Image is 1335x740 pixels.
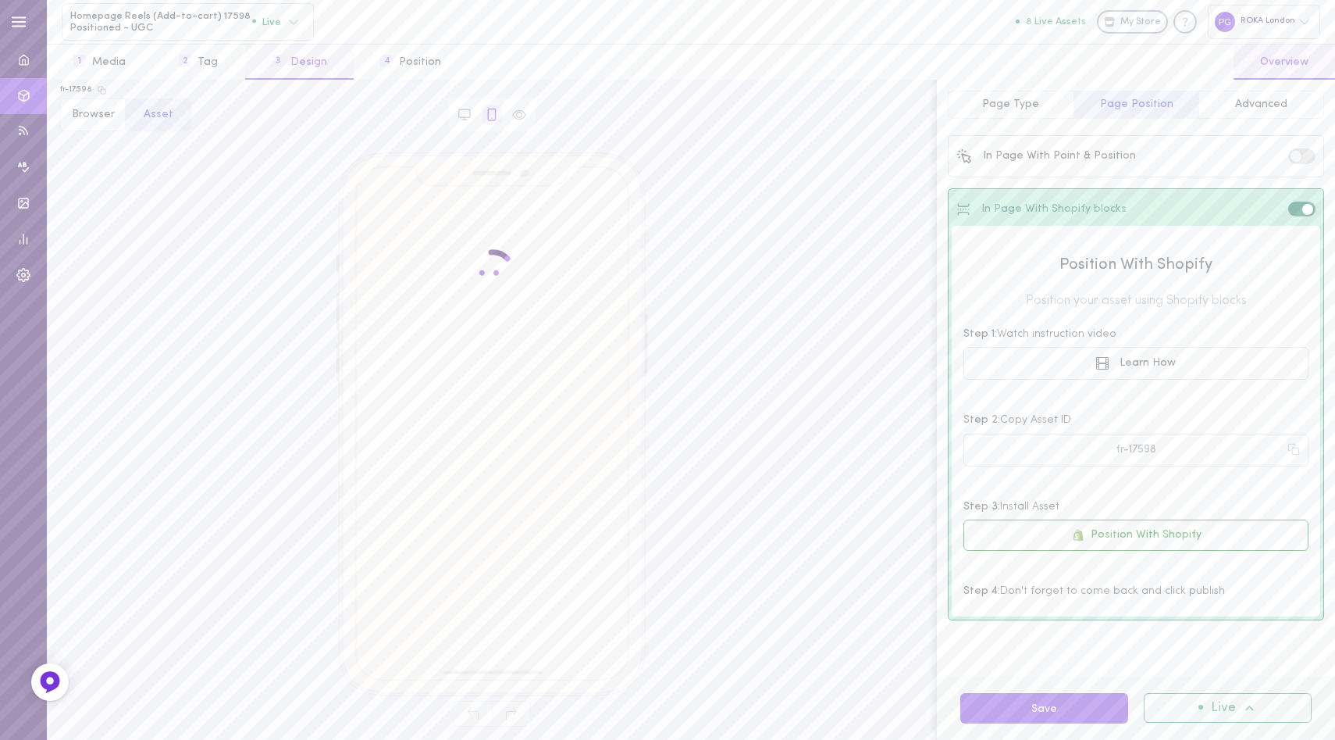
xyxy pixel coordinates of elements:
span: Advanced [1235,98,1287,110]
span: Watch instruction video [997,328,1116,340]
span: Position your asset using Shopify blocks [963,292,1308,309]
span: Position With Shopify [963,254,1308,276]
span: Homepage Reels (Add-to-cart) 17598 Positioned - UGC [70,10,252,34]
button: 8 Live Assets [1016,16,1086,27]
span: Step 1: [963,327,1308,342]
img: Feedback Button [38,670,62,694]
button: 3Design [245,45,354,80]
span: 3 [272,55,284,67]
button: Page Type [948,91,1073,119]
span: 2 [179,55,191,67]
div: In Page With Point & Position [956,148,1136,164]
button: Save [960,693,1128,724]
span: 4 [380,55,393,67]
button: fr-17598 [963,434,1308,467]
a: My Store [1097,10,1168,34]
span: Copy Asset ID [1000,414,1071,426]
div: Knowledge center [1173,10,1197,34]
span: Live [252,16,281,27]
button: Advanced [1198,91,1324,119]
span: Redo [492,701,531,727]
span: Install Asset [1000,501,1059,513]
a: 8 Live Assets [1016,16,1097,27]
button: 2Tag [152,45,244,80]
span: Step 2: [963,413,1308,428]
div: In Page With Shopify blocks [956,202,1127,216]
span: Page Position [1100,98,1173,110]
span: Undo [453,701,492,727]
button: Live [1144,693,1312,723]
button: 1Media [47,45,152,80]
span: Page Type [982,98,1039,110]
span: Step 3: [963,499,1308,515]
button: 4Position [354,45,468,80]
span: Live [1211,702,1236,715]
button: Overview [1234,45,1335,80]
span: 1 [73,55,86,67]
button: Position With Shopify [963,520,1308,551]
div: ROKA London [1208,5,1320,38]
span: Step 4: [963,584,1308,599]
span: Don't forget to come back and click publish [1000,585,1225,597]
button: Page Position [1073,91,1199,119]
div: fr-17598 [60,84,92,95]
button: Browser [60,98,126,131]
button: Asset [125,98,191,131]
span: My Store [1120,16,1161,30]
button: Learn How [963,347,1308,380]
